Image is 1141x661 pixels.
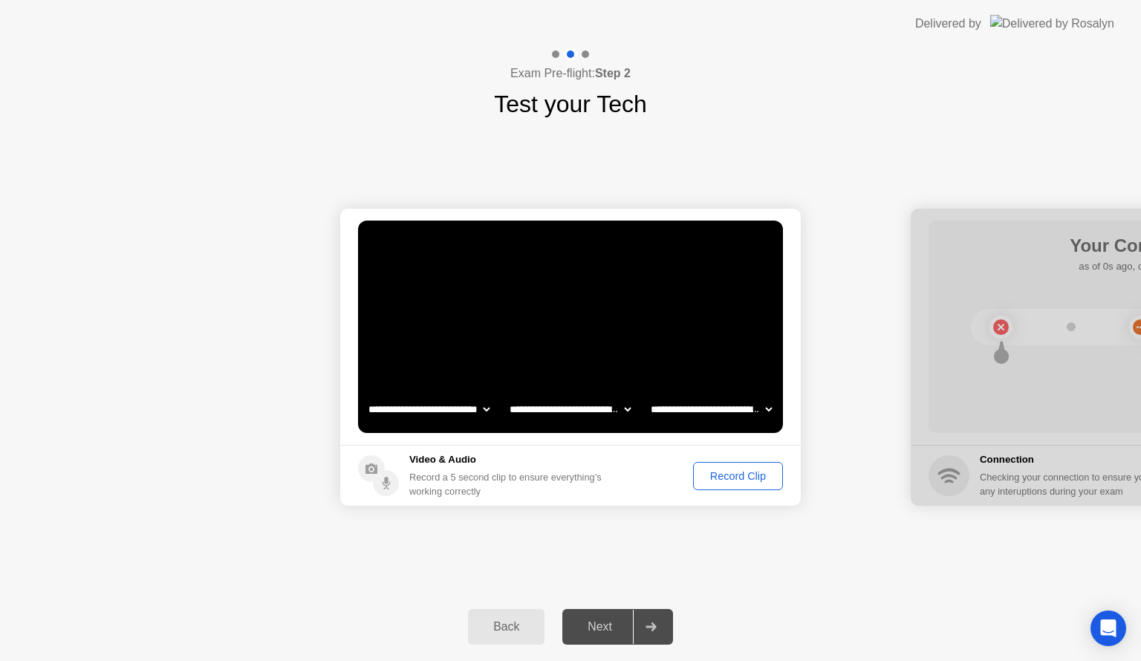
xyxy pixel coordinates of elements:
[595,67,631,79] b: Step 2
[472,620,540,634] div: Back
[698,470,778,482] div: Record Clip
[494,86,647,122] h1: Test your Tech
[409,452,608,467] h5: Video & Audio
[915,15,981,33] div: Delivered by
[1090,610,1126,646] div: Open Intercom Messenger
[693,462,783,490] button: Record Clip
[468,609,545,645] button: Back
[990,15,1114,32] img: Delivered by Rosalyn
[409,470,608,498] div: Record a 5 second clip to ensure everything’s working correctly
[562,609,673,645] button: Next
[648,394,775,424] select: Available microphones
[365,394,493,424] select: Available cameras
[567,620,633,634] div: Next
[510,65,631,82] h4: Exam Pre-flight:
[507,394,634,424] select: Available speakers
